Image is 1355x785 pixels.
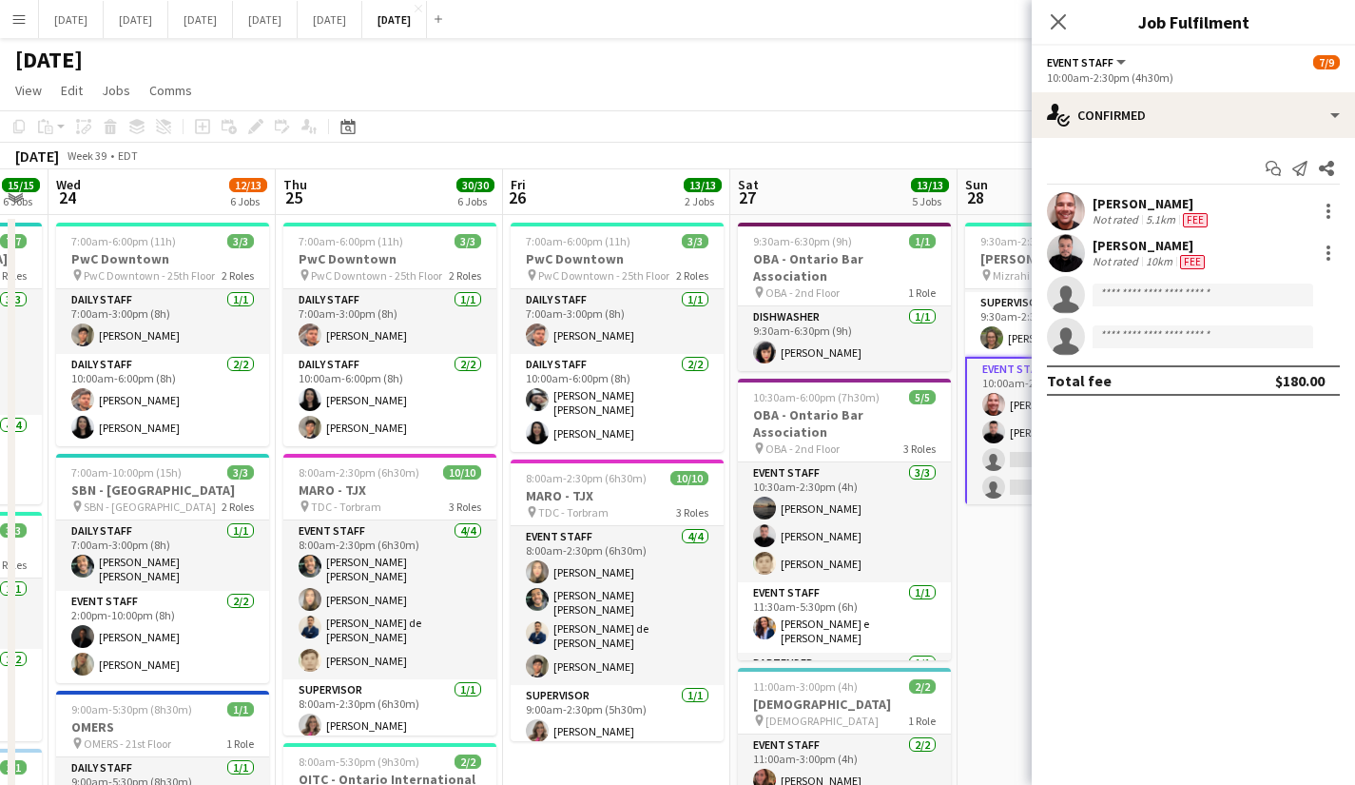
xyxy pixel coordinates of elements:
button: Event Staff [1047,55,1129,69]
app-job-card: 7:00am-6:00pm (11h)3/3PwC Downtown PwC Downtown - 25th Floor2 RolesDaily Staff1/17:00am-3:00pm (8... [511,223,724,452]
span: 25 [281,186,307,208]
h3: PwC Downtown [283,250,496,267]
span: Fri [511,176,526,193]
span: 8:00am-5:30pm (9h30m) [299,755,419,769]
span: TDC - Torbram [538,505,609,520]
div: 5.1km [1142,212,1179,227]
h3: PwC Downtown [56,250,269,267]
div: 6 Jobs [3,194,39,208]
span: 11:00am-3:00pm (4h) [753,679,858,694]
app-card-role: Daily Staff1/17:00am-3:00pm (8h)[PERSON_NAME] [511,289,724,354]
div: [PERSON_NAME] [1093,237,1209,254]
h3: OBA - Ontario Bar Association [738,250,951,285]
span: OMERS - 21st Floor [84,736,171,751]
a: Comms [142,78,200,103]
app-card-role: Daily Staff1/17:00am-3:00pm (8h)[PERSON_NAME] [283,289,496,354]
span: PwC Downtown - 25th Floor [311,268,442,283]
button: [DATE] [104,1,168,38]
span: 3 Roles [449,500,481,514]
span: 9:00am-5:30pm (8h30m) [71,702,192,716]
div: 6 Jobs [230,194,266,208]
span: 28 [962,186,988,208]
h3: PwC Downtown [511,250,724,267]
div: Crew has different fees then in role [1176,254,1209,269]
div: Crew has different fees then in role [1179,212,1211,227]
app-card-role: Event Staff1/111:30am-5:30pm (6h)[PERSON_NAME] e [PERSON_NAME] [738,582,951,653]
span: 9:30am-2:30pm (5h) [980,234,1079,248]
app-card-role: Supervisor1/19:30am-2:30pm (5h)[PERSON_NAME] [965,292,1178,357]
span: 13/13 [684,178,722,192]
div: $180.00 [1275,371,1325,390]
app-job-card: 10:30am-6:00pm (7h30m)5/5OBA - Ontario Bar Association OBA - 2nd Floor3 RolesEvent Staff3/310:30a... [738,379,951,660]
div: EDT [118,148,138,163]
app-job-card: 8:00am-2:30pm (6h30m)10/10MARO - TJX TDC - Torbram3 RolesEvent Staff4/48:00am-2:30pm (6h30m)[PERS... [283,454,496,736]
span: Edit [61,82,83,99]
div: [PERSON_NAME] [1093,195,1211,212]
span: 13/13 [911,178,949,192]
a: Edit [53,78,90,103]
button: [DATE] [168,1,233,38]
span: 15/15 [2,178,40,192]
span: Wed [56,176,81,193]
span: 7:00am-6:00pm (11h) [526,234,630,248]
span: 30/30 [456,178,494,192]
div: 10:00am-2:30pm (4h30m) [1047,70,1340,85]
app-card-role: Daily Staff1/17:00am-3:00pm (8h)[PERSON_NAME] [56,289,269,354]
span: 2/2 [455,755,481,769]
span: Thu [283,176,307,193]
div: Total fee [1047,371,1112,390]
span: Event Staff [1047,55,1113,69]
span: 3 Roles [676,505,708,520]
div: 10km [1142,254,1176,269]
app-card-role: Event Staff4/48:00am-2:30pm (6h30m)[PERSON_NAME] [PERSON_NAME][PERSON_NAME][PERSON_NAME] de [PERS... [283,520,496,679]
app-card-role: Bartender1/1 [738,653,951,717]
span: 3/3 [227,234,254,248]
span: 2/2 [909,679,936,694]
span: 7:00am-6:00pm (11h) [71,234,176,248]
div: Not rated [1093,254,1142,269]
app-card-role: Supervisor1/19:00am-2:30pm (5h30m)[PERSON_NAME] [511,685,724,750]
span: 10/10 [443,465,481,480]
span: 1 Role [908,714,936,728]
span: 2 Roles [676,268,708,283]
app-card-role: Daily Staff2/210:00am-6:00pm (8h)[PERSON_NAME][PERSON_NAME] [56,354,269,446]
h1: [DATE] [15,46,83,74]
span: 27 [735,186,759,208]
app-card-role: Daily Staff2/210:00am-6:00pm (8h)[PERSON_NAME] [PERSON_NAME][PERSON_NAME] [511,354,724,452]
span: Week 39 [63,148,110,163]
app-card-role: Daily Staff1/17:00am-3:00pm (8h)[PERSON_NAME] [PERSON_NAME] [56,520,269,591]
app-job-card: 8:00am-2:30pm (6h30m)10/10MARO - TJX TDC - Torbram3 RolesEvent Staff4/48:00am-2:30pm (6h30m)[PERS... [511,460,724,741]
span: 10/10 [670,471,708,485]
span: PwC Downtown - 25th Floor [538,268,669,283]
span: Sat [738,176,759,193]
div: 2 Jobs [685,194,721,208]
span: 2 Roles [222,268,254,283]
app-job-card: 7:00am-6:00pm (11h)3/3PwC Downtown PwC Downtown - 25th Floor2 RolesDaily Staff1/17:00am-3:00pm (8... [56,223,269,446]
span: 3/3 [227,465,254,480]
span: Comms [149,82,192,99]
h3: MARO - TJX [283,481,496,499]
h3: [DEMOGRAPHIC_DATA] [738,696,951,713]
span: View [15,82,42,99]
div: 9:30am-2:30pm (5h)7/9[PERSON_NAME] Mizrahi3 Roles[PERSON_NAME][PERSON_NAME][PERSON_NAME]Superviso... [965,223,1178,504]
span: 3/3 [455,234,481,248]
div: Not rated [1093,212,1142,227]
app-card-role: Event Staff1I1A2/410:00am-2:30pm (4h30m)[PERSON_NAME][PERSON_NAME] [965,357,1178,508]
div: 6 Jobs [457,194,494,208]
h3: Job Fulfilment [1032,10,1355,34]
span: SBN - [GEOGRAPHIC_DATA] [84,500,216,514]
button: [DATE] [233,1,298,38]
span: 7/9 [1313,55,1340,69]
div: Confirmed [1032,92,1355,138]
span: Mizrahi [993,268,1030,283]
span: 1 Role [908,285,936,300]
span: OBA - 2nd Floor [765,285,840,300]
span: 3 Roles [903,442,936,456]
span: 9:30am-6:30pm (9h) [753,234,852,248]
button: [DATE] [39,1,104,38]
app-card-role: Event Staff3/310:30am-2:30pm (4h)[PERSON_NAME][PERSON_NAME][PERSON_NAME] [738,462,951,582]
app-job-card: 9:30am-6:30pm (9h)1/1OBA - Ontario Bar Association OBA - 2nd Floor1 RoleDishwasher1/19:30am-6:30p... [738,223,951,371]
span: 26 [508,186,526,208]
app-job-card: 7:00am-10:00pm (15h)3/3SBN - [GEOGRAPHIC_DATA] SBN - [GEOGRAPHIC_DATA]2 RolesDaily Staff1/17:00am... [56,454,269,683]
